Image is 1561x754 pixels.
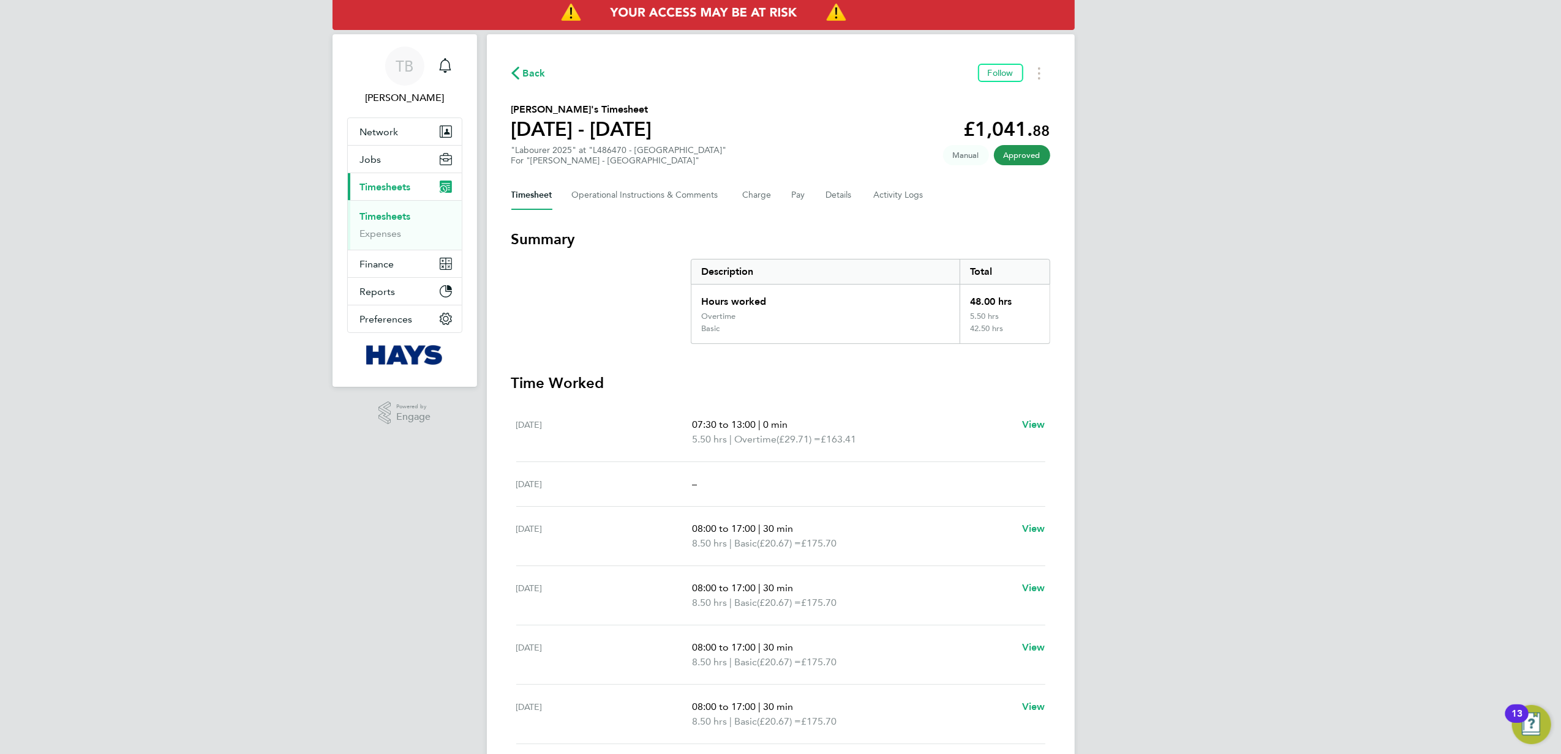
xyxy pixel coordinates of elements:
[516,581,693,610] div: [DATE]
[360,313,413,325] span: Preferences
[821,433,856,445] span: £163.41
[701,312,735,321] div: Overtime
[516,521,693,551] div: [DATE]
[691,259,960,284] div: Description
[1511,714,1522,730] div: 13
[347,345,462,365] a: Go to home page
[511,181,552,210] button: Timesheet
[1022,521,1045,536] a: View
[763,523,793,534] span: 30 min
[348,173,462,200] button: Timesheets
[348,305,462,332] button: Preferences
[1512,705,1551,744] button: Open Resource Center, 13 new notifications
[692,656,727,668] span: 8.50 hrs
[734,595,757,610] span: Basic
[757,597,801,608] span: (£20.67) =
[347,91,462,105] span: Tommy Bowdery
[511,117,652,141] h1: [DATE] - [DATE]
[964,118,1050,141] app-decimal: £1,041.
[511,145,727,166] div: "Labourer 2025" at "L486470 - [GEOGRAPHIC_DATA]"
[360,258,394,270] span: Finance
[1022,582,1045,594] span: View
[691,259,1050,344] div: Summary
[348,200,462,250] div: Timesheets
[734,432,777,447] span: Overtime
[692,523,756,534] span: 08:00 to 17:00
[729,715,732,727] span: |
[1022,640,1045,655] a: View
[692,537,727,549] span: 8.50 hrs
[1033,122,1050,140] span: 88
[516,477,693,491] div: [DATE]
[691,285,960,312] div: Hours worked
[763,701,793,712] span: 30 min
[511,155,727,166] div: For "[PERSON_NAME] - [GEOGRAPHIC_DATA]"
[1022,419,1045,430] span: View
[692,701,756,712] span: 08:00 to 17:00
[1022,581,1045,595] a: View
[960,312,1049,324] div: 5.50 hrs
[347,47,462,105] a: TB[PERSON_NAME]
[360,211,411,222] a: Timesheets
[1022,700,1045,714] a: View
[994,145,1050,165] span: This timesheet has been approved.
[763,582,793,594] span: 30 min
[516,640,693,670] div: [DATE]
[1028,64,1050,83] button: Timesheets Menu
[734,714,757,729] span: Basic
[523,66,546,81] span: Back
[1022,701,1045,712] span: View
[692,419,756,430] span: 07:30 to 13:00
[943,145,989,165] span: This timesheet was manually created.
[763,641,793,653] span: 30 min
[516,417,693,447] div: [DATE]
[360,126,399,138] span: Network
[758,701,761,712] span: |
[758,582,761,594] span: |
[396,401,431,412] span: Powered by
[801,597,837,608] span: £175.70
[701,324,720,334] div: Basic
[988,67,1014,78] span: Follow
[348,146,462,173] button: Jobs
[801,656,837,668] span: £175.70
[348,250,462,277] button: Finance
[734,655,757,670] span: Basic
[826,181,854,210] button: Details
[960,324,1049,343] div: 42.50 hrs
[978,64,1023,82] button: Follow
[729,597,732,608] span: |
[511,102,652,117] h2: [PERSON_NAME]'s Timesheet
[874,181,925,210] button: Activity Logs
[516,700,693,729] div: [DATE]
[960,285,1049,312] div: 48.00 hrs
[1022,641,1045,653] span: View
[333,34,477,387] nav: Main navigation
[396,58,413,74] span: TB
[763,419,788,430] span: 0 min
[360,228,402,239] a: Expenses
[792,181,807,210] button: Pay
[801,537,837,549] span: £175.70
[729,537,732,549] span: |
[801,715,837,727] span: £175.70
[366,345,443,365] img: hays-logo-retina.png
[777,433,821,445] span: (£29.71) =
[692,433,727,445] span: 5.50 hrs
[511,230,1050,249] h3: Summary
[360,154,382,165] span: Jobs
[692,715,727,727] span: 8.50 hrs
[734,536,757,551] span: Basic
[511,373,1050,393] h3: Time Worked
[1022,417,1045,432] a: View
[692,478,697,490] span: –
[348,278,462,305] button: Reports
[378,401,431,425] a: Powered byEngage
[758,641,761,653] span: |
[729,433,732,445] span: |
[757,715,801,727] span: (£20.67) =
[511,65,546,81] button: Back
[960,259,1049,284] div: Total
[396,412,431,422] span: Engage
[758,523,761,534] span: |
